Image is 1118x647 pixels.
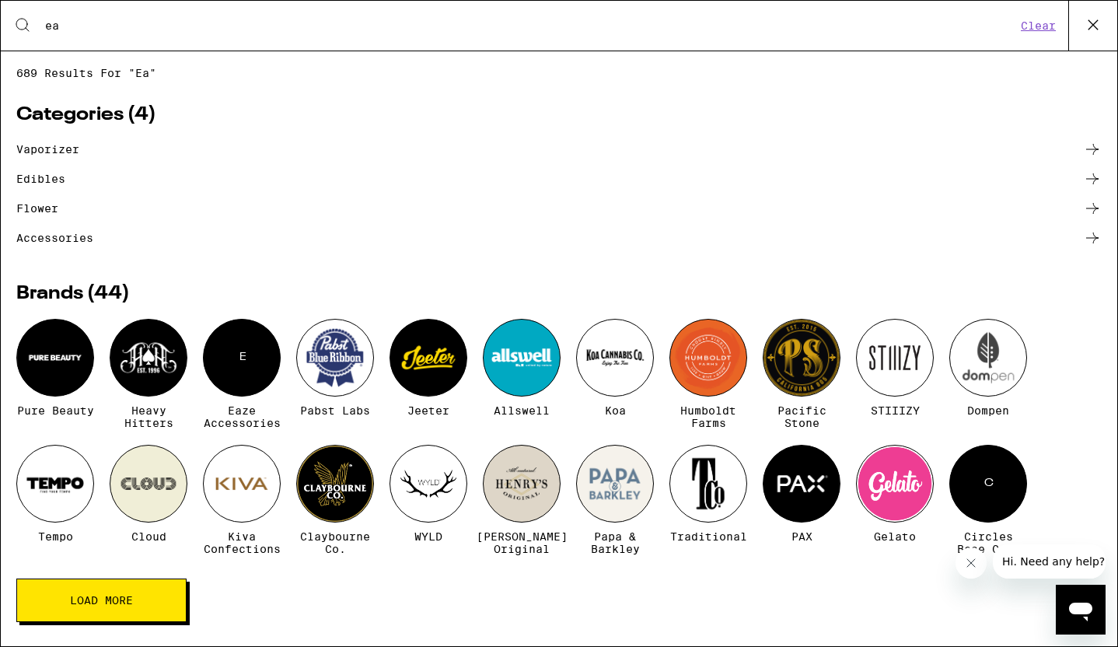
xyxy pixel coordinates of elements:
div: C [949,445,1027,523]
span: Papa & Barkley [576,530,654,555]
span: Heavy Hitters [110,404,187,429]
button: Load More [16,579,187,622]
span: Humboldt Farms [669,404,747,429]
span: Dompen [967,404,1009,417]
span: WYLD [414,530,442,543]
span: PAX [791,530,812,543]
span: Pabst Labs [300,404,370,417]
span: 689 results for "ea" [16,67,1102,79]
span: Circles Base Camp [949,530,1027,555]
span: Jeeter [407,404,449,417]
span: Koa [605,404,626,417]
h2: Brands ( 44 ) [16,285,1102,303]
input: Search for products & categories [44,19,1016,33]
iframe: Button to launch messaging window [1056,585,1106,635]
span: Tempo [38,530,73,543]
a: vaporizer [16,140,1102,159]
span: [PERSON_NAME] Original [477,530,568,555]
span: Gelato [874,530,916,543]
div: E [203,319,281,397]
span: Pacific Stone [763,404,840,429]
span: STIIIZY [871,404,920,417]
span: Cloud [131,530,166,543]
a: flower [16,199,1102,218]
a: accessories [16,229,1102,247]
h2: Categories ( 4 ) [16,106,1102,124]
span: Allswell [494,404,550,417]
span: Traditional [670,530,747,543]
span: Kiva Confections [203,530,281,555]
iframe: Close message [956,547,987,579]
span: Claybourne Co. [296,530,374,555]
a: edibles [16,170,1102,188]
button: Clear [1016,19,1060,33]
span: Eaze Accessories [203,404,281,429]
span: Pure Beauty [17,404,94,417]
iframe: Message from company [993,544,1106,579]
span: Load More [70,595,133,606]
